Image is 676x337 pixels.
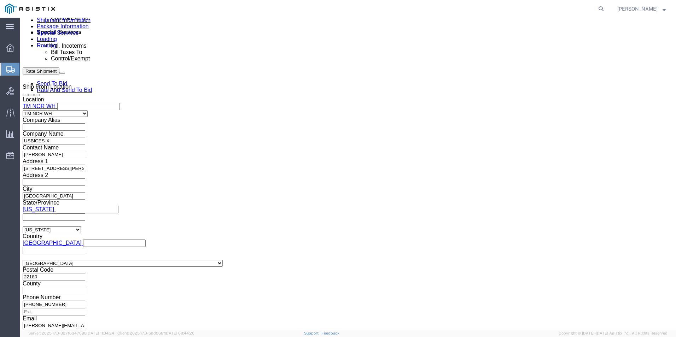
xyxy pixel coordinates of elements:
span: Client: 2025.17.0-5dd568f [117,331,194,335]
span: Server: 2025.17.0-327f6347098 [28,331,114,335]
span: Copyright © [DATE]-[DATE] Agistix Inc., All Rights Reserved [559,330,668,336]
img: logo [5,4,55,14]
a: Feedback [321,331,339,335]
span: [DATE] 11:04:24 [87,331,114,335]
span: Mitchell Mattocks [617,5,658,13]
button: [PERSON_NAME] [617,5,666,13]
a: Support [304,331,322,335]
span: [DATE] 08:44:20 [165,331,194,335]
iframe: FS Legacy Container [20,18,676,330]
